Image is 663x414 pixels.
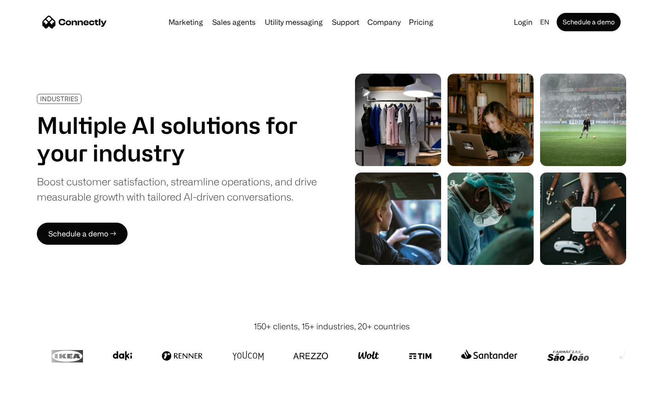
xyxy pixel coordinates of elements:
h1: Multiple AI solutions for your industry [37,111,317,167]
aside: Language selected: English [9,397,55,411]
div: Boost customer satisfaction, streamline operations, and drive measurable growth with tailored AI-... [37,174,317,204]
a: Pricing [405,18,437,26]
div: en [540,16,549,29]
a: Utility messaging [261,18,326,26]
a: Sales agents [209,18,259,26]
a: Login [510,16,536,29]
div: 150+ clients, 15+ industries, 20+ countries [254,320,410,333]
a: Support [328,18,363,26]
a: Marketing [165,18,207,26]
a: Schedule a demo [557,13,621,31]
a: Schedule a demo → [37,223,128,245]
div: Company [367,16,401,29]
ul: Language list [18,398,55,411]
div: INDUSTRIES [40,95,78,102]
